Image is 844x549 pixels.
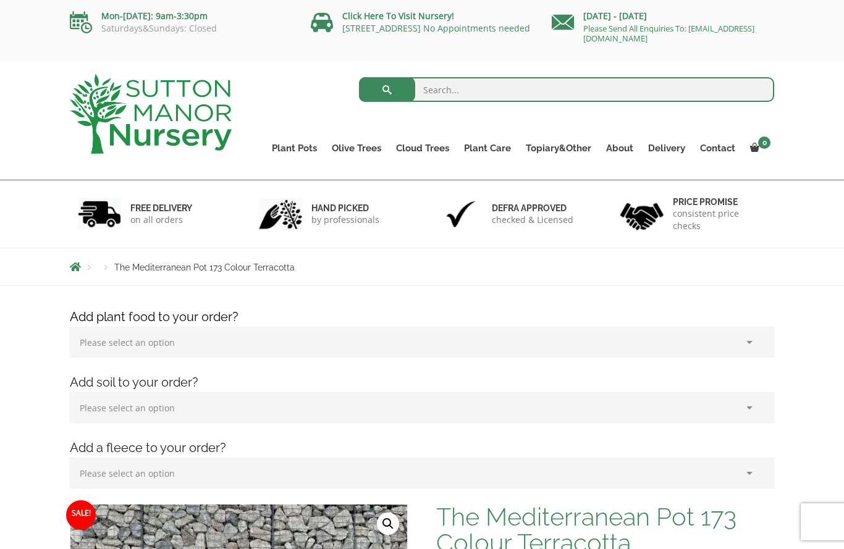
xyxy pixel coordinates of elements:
[389,140,457,157] a: Cloud Trees
[70,262,774,272] nav: Breadcrumbs
[620,195,664,233] img: 4.jpg
[61,308,783,327] h4: Add plant food to your order?
[552,9,774,23] p: [DATE] - [DATE]
[492,203,573,214] h6: Defra approved
[492,214,573,226] p: checked & Licensed
[359,77,775,102] input: Search...
[324,140,389,157] a: Olive Trees
[259,198,302,230] img: 2.jpg
[114,262,295,272] span: The Mediterranean Pot 173 Colour Terracotta
[693,140,743,157] a: Contact
[439,198,483,230] img: 3.jpg
[743,140,774,157] a: 0
[377,513,399,535] a: View full-screen image gallery
[518,140,599,157] a: Topiary&Other
[758,136,770,149] span: 0
[673,207,767,232] p: consistent price checks
[342,22,530,34] a: [STREET_ADDRESS] No Appointments needed
[61,438,783,458] h4: Add a fleece to your order?
[70,9,292,23] p: Mon-[DATE]: 9am-3:30pm
[311,203,379,214] h6: hand picked
[599,140,641,157] a: About
[61,373,783,392] h4: Add soil to your order?
[583,23,754,44] a: Please Send All Enquiries To: [EMAIL_ADDRESS][DOMAIN_NAME]
[70,74,232,154] img: logo
[66,500,96,530] span: Sale!
[130,214,192,226] p: on all orders
[457,140,518,157] a: Plant Care
[673,196,767,207] h6: Price promise
[311,214,379,226] p: by professionals
[342,10,454,22] a: Click Here To Visit Nursery!
[130,203,192,214] h6: FREE DELIVERY
[641,140,693,157] a: Delivery
[70,23,292,33] p: Saturdays&Sundays: Closed
[78,198,121,230] img: 1.jpg
[264,140,324,157] a: Plant Pots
